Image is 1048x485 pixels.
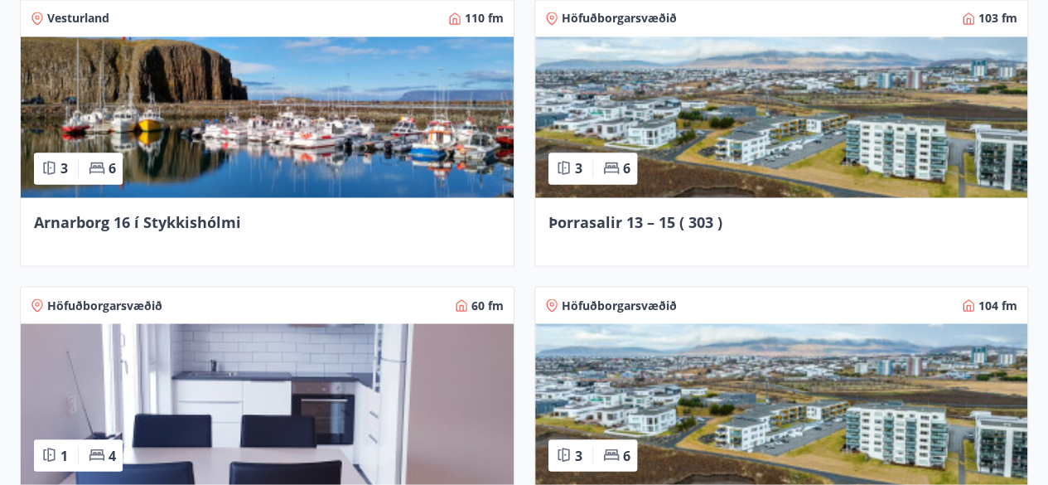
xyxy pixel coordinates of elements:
span: Vesturland [47,10,109,27]
span: 3 [60,159,68,177]
img: Paella dish [21,323,514,484]
span: Höfuðborgarsvæðið [562,297,677,313]
span: Arnarborg 16 í Stykkishólmi [34,211,241,231]
span: 110 fm [465,10,504,27]
span: 103 fm [978,10,1017,27]
span: 3 [575,446,582,464]
span: 6 [623,159,630,177]
span: Höfuðborgarsvæðið [562,10,677,27]
span: 1 [60,446,68,464]
img: Paella dish [21,36,514,197]
span: Höfuðborgarsvæðið [47,297,162,313]
span: 4 [109,446,116,464]
span: Þorrasalir 13 – 15 ( 303 ) [548,211,722,231]
span: 3 [575,159,582,177]
img: Paella dish [535,323,1028,484]
img: Paella dish [535,36,1028,197]
span: 6 [109,159,116,177]
span: 6 [623,446,630,464]
span: 104 fm [978,297,1017,313]
span: 60 fm [471,297,504,313]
